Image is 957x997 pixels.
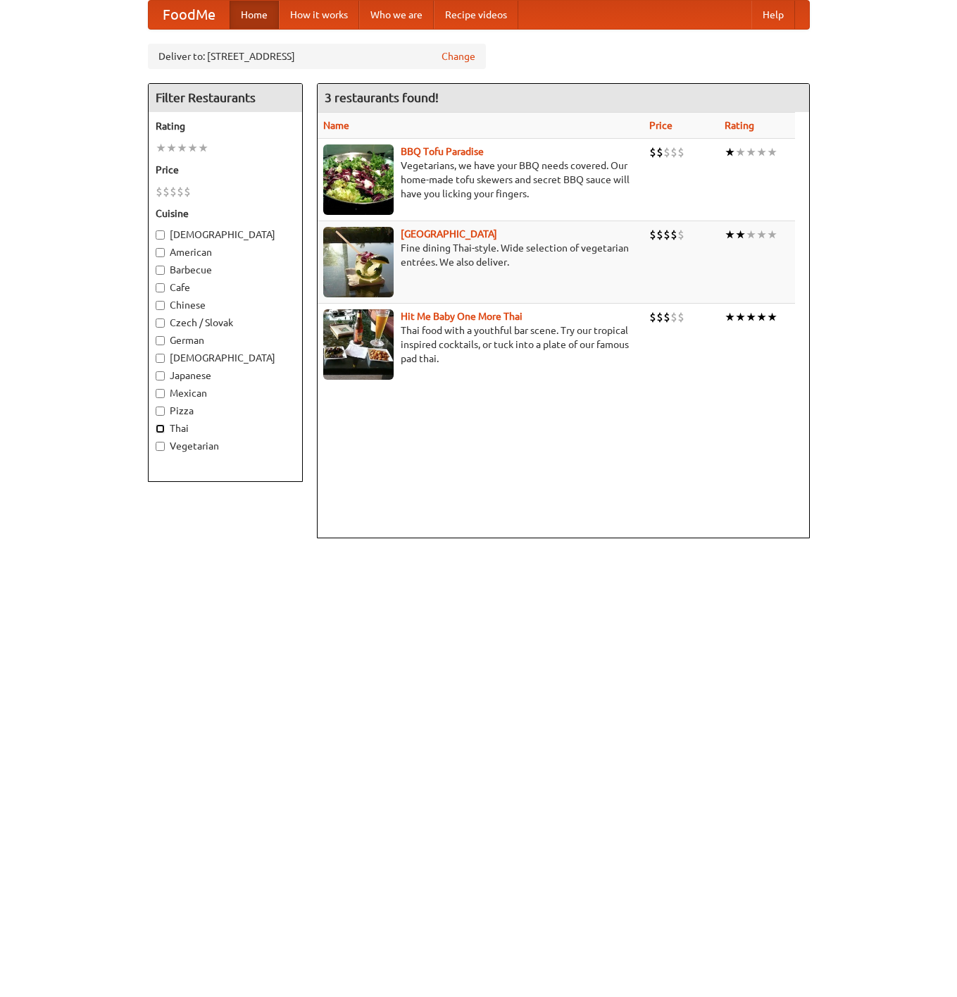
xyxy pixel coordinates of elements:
[746,144,756,160] li: ★
[323,159,639,201] p: Vegetarians, we have your BBQ needs covered. Our home-made tofu skewers and secret BBQ sauce will...
[156,407,165,416] input: Pizza
[323,309,394,380] img: babythai.jpg
[156,263,295,277] label: Barbecue
[156,424,165,433] input: Thai
[751,1,795,29] a: Help
[156,369,295,383] label: Japanese
[156,280,295,295] label: Cafe
[663,309,670,325] li: $
[156,266,165,275] input: Barbecue
[156,389,165,398] input: Mexican
[177,140,187,156] li: ★
[156,386,295,400] label: Mexican
[649,227,656,242] li: $
[156,333,295,347] label: German
[323,144,394,215] img: tofuparadise.jpg
[767,227,777,242] li: ★
[725,227,735,242] li: ★
[156,301,165,310] input: Chinese
[756,309,767,325] li: ★
[156,140,166,156] li: ★
[170,184,177,199] li: $
[156,316,295,330] label: Czech / Slovak
[279,1,359,29] a: How it works
[656,144,663,160] li: $
[156,283,165,292] input: Cafe
[156,442,165,451] input: Vegetarian
[156,184,163,199] li: $
[670,309,677,325] li: $
[746,309,756,325] li: ★
[756,144,767,160] li: ★
[670,144,677,160] li: $
[434,1,518,29] a: Recipe videos
[725,144,735,160] li: ★
[677,309,684,325] li: $
[663,144,670,160] li: $
[156,119,295,133] h5: Rating
[725,309,735,325] li: ★
[156,298,295,312] label: Chinese
[156,404,295,418] label: Pizza
[156,248,165,257] input: American
[187,140,198,156] li: ★
[156,336,165,345] input: German
[325,91,439,104] ng-pluralize: 3 restaurants found!
[163,184,170,199] li: $
[401,311,523,322] a: Hit Me Baby One More Thai
[649,144,656,160] li: $
[663,227,670,242] li: $
[677,227,684,242] li: $
[156,371,165,380] input: Japanese
[401,146,484,157] a: BBQ Tofu Paradise
[359,1,434,29] a: Who we are
[735,144,746,160] li: ★
[177,184,184,199] li: $
[156,421,295,435] label: Thai
[149,84,302,112] h4: Filter Restaurants
[156,230,165,240] input: [DEMOGRAPHIC_DATA]
[156,439,295,453] label: Vegetarian
[725,120,754,131] a: Rating
[184,184,191,199] li: $
[166,140,177,156] li: ★
[677,144,684,160] li: $
[735,227,746,242] li: ★
[649,309,656,325] li: $
[442,49,475,63] a: Change
[323,227,394,297] img: satay.jpg
[756,227,767,242] li: ★
[149,1,230,29] a: FoodMe
[156,245,295,259] label: American
[148,44,486,69] div: Deliver to: [STREET_ADDRESS]
[323,120,349,131] a: Name
[656,227,663,242] li: $
[156,163,295,177] h5: Price
[767,309,777,325] li: ★
[746,227,756,242] li: ★
[649,120,673,131] a: Price
[735,309,746,325] li: ★
[156,318,165,328] input: Czech / Slovak
[670,227,677,242] li: $
[156,206,295,221] h5: Cuisine
[656,309,663,325] li: $
[230,1,279,29] a: Home
[198,140,208,156] li: ★
[156,351,295,365] label: [DEMOGRAPHIC_DATA]
[401,228,497,240] a: [GEOGRAPHIC_DATA]
[767,144,777,160] li: ★
[156,228,295,242] label: [DEMOGRAPHIC_DATA]
[323,241,639,269] p: Fine dining Thai-style. Wide selection of vegetarian entrées. We also deliver.
[156,354,165,363] input: [DEMOGRAPHIC_DATA]
[323,323,639,366] p: Thai food with a youthful bar scene. Try our tropical inspired cocktails, or tuck into a plate of...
